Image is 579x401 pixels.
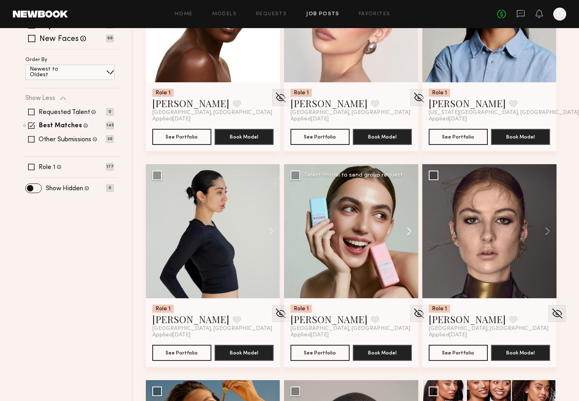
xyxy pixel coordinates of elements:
span: [GEOGRAPHIC_DATA], [GEOGRAPHIC_DATA] [152,110,272,116]
span: [US_STATE][GEOGRAPHIC_DATA], [GEOGRAPHIC_DATA] [429,110,579,116]
div: Role 1 [152,305,174,313]
span: [GEOGRAPHIC_DATA], [GEOGRAPHIC_DATA] [152,326,272,332]
p: Order By [25,57,47,63]
img: Unhide Model [413,92,425,104]
button: See Portfolio [152,345,211,361]
span: [GEOGRAPHIC_DATA], [GEOGRAPHIC_DATA] [291,110,410,116]
div: Applied [DATE] [152,332,274,338]
div: Role 1 [429,89,450,97]
div: Role 1 [291,89,312,97]
a: [PERSON_NAME] [152,97,229,110]
button: Book Model [353,345,412,361]
p: 145 [106,122,114,129]
a: Book Model [215,133,274,140]
label: Show Hidden [46,185,83,192]
div: Select model to send group request [304,173,403,178]
a: Favorites [359,12,391,17]
a: Book Model [353,349,412,356]
p: 0 [106,108,114,116]
span: [GEOGRAPHIC_DATA], [GEOGRAPHIC_DATA] [429,326,548,332]
a: Models [212,12,237,17]
p: 66 [106,35,114,42]
img: Unhide Model [413,307,425,320]
div: Role 1 [152,89,174,97]
a: [PERSON_NAME] [429,313,506,326]
p: 30 [106,135,114,143]
p: 0 [106,184,114,192]
button: See Portfolio [429,129,488,145]
button: See Portfolio [152,129,211,145]
a: D [553,8,566,20]
button: Book Model [491,345,550,361]
a: Book Model [491,349,550,356]
span: [GEOGRAPHIC_DATA], [GEOGRAPHIC_DATA] [291,326,410,332]
button: Book Model [491,129,550,145]
button: Book Model [353,129,412,145]
button: See Portfolio [429,345,488,361]
button: See Portfolio [291,129,350,145]
p: Show Less [25,95,55,102]
div: Role 1 [429,305,450,313]
label: Best Matches [39,123,82,129]
div: Applied [DATE] [429,332,550,338]
div: Applied [DATE] [291,116,412,122]
button: Book Model [215,129,274,145]
p: 177 [106,163,114,171]
button: See Portfolio [291,345,350,361]
label: Requested Talent [39,109,90,116]
a: [PERSON_NAME] [291,313,368,326]
a: Job Posts [306,12,340,17]
img: Unhide Model [274,307,287,320]
img: Unhide Model [274,92,287,104]
a: Book Model [215,349,274,356]
label: Role 1 [39,164,55,171]
a: [PERSON_NAME] [291,97,368,110]
a: Book Model [353,133,412,140]
p: Newest to Oldest [30,67,78,78]
label: New Faces [39,35,79,43]
a: Book Model [491,133,550,140]
div: Applied [DATE] [152,116,274,122]
a: [PERSON_NAME] [429,97,506,110]
div: Applied [DATE] [291,332,412,338]
a: Requests [256,12,287,17]
img: Unhide Model [551,307,563,320]
button: Book Model [215,345,274,361]
a: Home [175,12,193,17]
div: Role 1 [291,305,312,313]
label: Other Submissions [39,136,91,143]
div: Applied [DATE] [429,116,550,122]
a: [PERSON_NAME] [152,313,229,326]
